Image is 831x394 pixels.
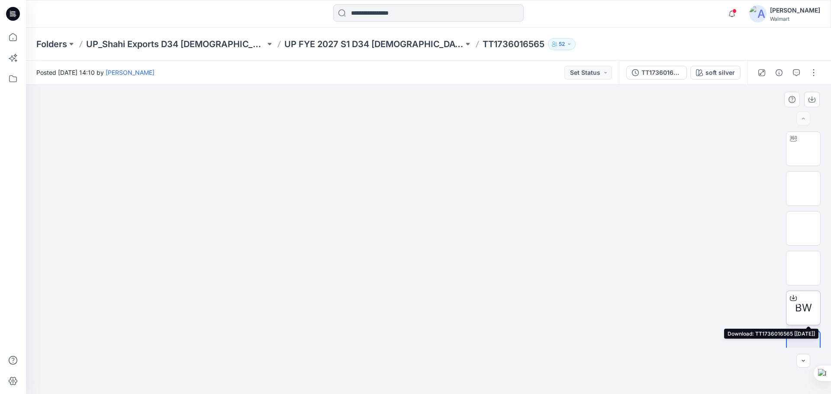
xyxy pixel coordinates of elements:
[641,68,681,77] div: TT1736016565 [[DATE]] REVISED (UPLOAD
[36,38,67,50] a: Folders
[36,68,155,77] span: Posted [DATE] 14:10 by
[772,66,786,80] button: Details
[770,5,820,16] div: [PERSON_NAME]
[106,69,155,76] a: [PERSON_NAME]
[690,66,741,80] button: soft silver
[770,16,820,22] div: Walmart
[284,38,464,50] a: UP FYE 2027 S1 D34 [DEMOGRAPHIC_DATA] Woven Tops
[626,66,687,80] button: TT1736016565 [[DATE]] REVISED (UPLOAD
[705,68,735,77] div: soft silver
[795,300,812,316] span: BW
[749,5,767,22] img: avatar
[483,38,544,50] p: TT1736016565
[86,38,265,50] a: UP_Shahi Exports D34 [DEMOGRAPHIC_DATA] Tops
[548,38,576,50] button: 52
[559,39,565,49] p: 52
